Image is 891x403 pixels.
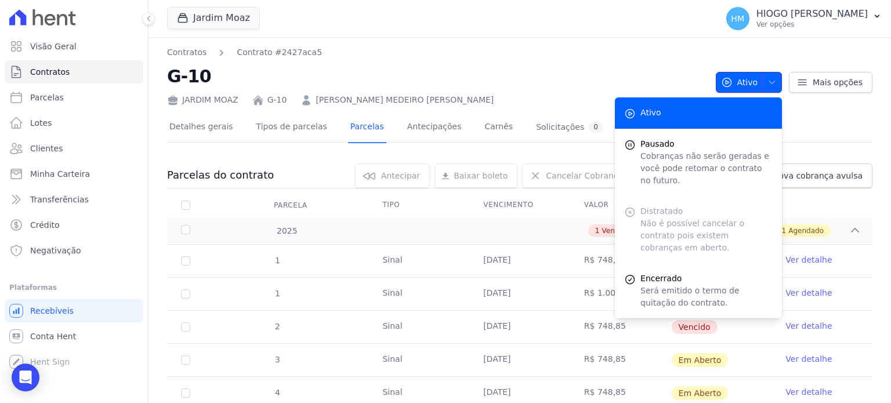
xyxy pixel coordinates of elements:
[640,138,773,150] span: Pausado
[788,226,824,236] span: Agendado
[30,245,81,256] span: Negativação
[5,188,143,211] a: Transferências
[5,162,143,186] a: Minha Carteira
[274,256,280,265] span: 1
[274,355,280,364] span: 3
[615,129,782,196] button: Pausado Cobranças não serão geradas e você pode retomar o contrato no futuro.
[716,72,783,93] button: Ativo
[469,344,570,376] td: [DATE]
[640,285,773,309] p: Será emitido o termo de quitação do contrato.
[602,226,629,236] span: Vencido
[789,72,872,93] a: Mais opções
[368,278,469,310] td: Sinal
[274,289,280,298] span: 1
[368,311,469,343] td: Sinal
[167,112,236,143] a: Detalhes gerais
[721,72,758,93] span: Ativo
[640,150,773,187] p: Cobranças não serão geradas e você pode retomar o contrato no futuro.
[773,170,863,181] span: Nova cobrança avulsa
[5,111,143,135] a: Lotes
[30,92,64,103] span: Parcelas
[570,193,671,217] th: Valor
[640,107,661,119] span: Ativo
[5,60,143,83] a: Contratos
[813,77,863,88] span: Mais opções
[5,137,143,160] a: Clientes
[30,194,89,205] span: Transferências
[30,305,74,317] span: Recebíveis
[785,386,832,398] a: Ver detalhe
[589,122,603,133] div: 0
[181,389,190,398] input: default
[260,194,321,217] div: Parcela
[9,281,139,295] div: Plataformas
[570,245,671,277] td: R$ 748,85
[30,117,52,129] span: Lotes
[316,94,494,106] a: [PERSON_NAME] MEDEIRO [PERSON_NAME]
[482,112,515,143] a: Carnês
[536,122,603,133] div: Solicitações
[749,164,872,188] a: Nova cobrança avulsa
[274,322,280,331] span: 2
[254,112,329,143] a: Tipos de parcelas
[570,311,671,343] td: R$ 748,85
[5,213,143,237] a: Crédito
[167,7,260,29] button: Jardim Moaz
[756,20,868,29] p: Ver opções
[731,14,744,23] span: HM
[595,226,600,236] span: 1
[570,344,671,376] td: R$ 748,85
[785,287,832,299] a: Ver detalhe
[274,388,280,397] span: 4
[756,8,868,20] p: HIOGO [PERSON_NAME]
[167,46,707,59] nav: Breadcrumb
[570,278,671,310] td: R$ 1.000,00
[717,2,891,35] button: HM HIOGO [PERSON_NAME] Ver opções
[167,168,274,182] h3: Parcelas do contrato
[368,344,469,376] td: Sinal
[30,41,77,52] span: Visão Geral
[267,94,287,106] a: G-10
[672,386,729,400] span: Em Aberto
[672,320,718,334] span: Vencido
[30,219,60,231] span: Crédito
[181,355,190,365] input: default
[785,320,832,332] a: Ver detalhe
[181,289,190,299] input: Só é possível selecionar pagamentos em aberto
[640,273,773,285] span: Encerrado
[167,63,707,89] h2: G-10
[167,94,238,106] div: JARDIM MOAZ
[469,311,570,343] td: [DATE]
[469,193,570,217] th: Vencimento
[785,254,832,266] a: Ver detalhe
[5,325,143,348] a: Conta Hent
[5,35,143,58] a: Visão Geral
[181,256,190,266] input: Só é possível selecionar pagamentos em aberto
[167,46,322,59] nav: Breadcrumb
[237,46,322,59] a: Contrato #2427aca5
[167,46,207,59] a: Contratos
[615,263,782,318] a: Encerrado Será emitido o termo de quitação do contrato.
[30,66,70,78] span: Contratos
[534,112,605,143] a: Solicitações0
[30,143,63,154] span: Clientes
[368,193,469,217] th: Tipo
[5,86,143,109] a: Parcelas
[672,353,729,367] span: Em Aberto
[785,353,832,365] a: Ver detalhe
[30,331,76,342] span: Conta Hent
[405,112,464,143] a: Antecipações
[30,168,90,180] span: Minha Carteira
[5,239,143,262] a: Negativação
[12,364,39,391] div: Open Intercom Messenger
[782,226,787,236] span: 1
[368,245,469,277] td: Sinal
[469,278,570,310] td: [DATE]
[469,245,570,277] td: [DATE]
[181,322,190,332] input: default
[5,299,143,322] a: Recebíveis
[348,112,386,143] a: Parcelas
